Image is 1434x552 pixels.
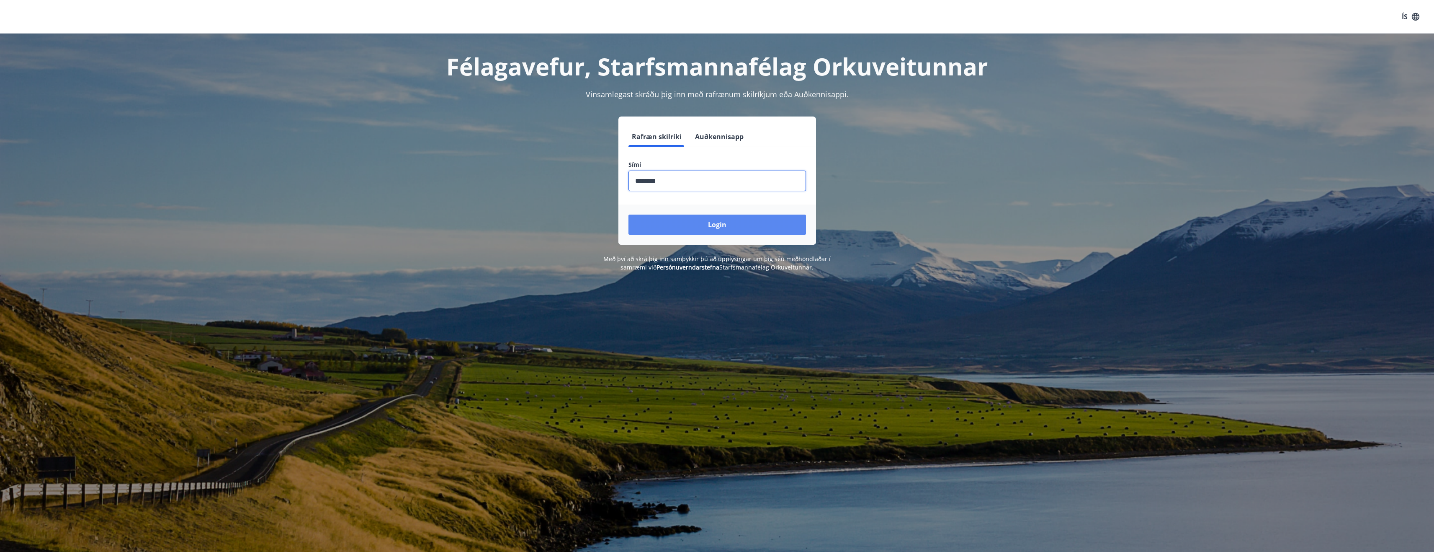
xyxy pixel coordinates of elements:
span: Vinsamlegast skráðu þig inn með rafrænum skilríkjum eða Auðkennisappi. [586,89,849,99]
label: Sími [628,161,806,169]
h1: Félagavefur, Starfsmannafélag Orkuveitunnar [426,50,1009,82]
button: Rafræn skilríki [628,127,685,147]
button: Login [628,215,806,235]
a: Persónuverndarstefna [656,263,719,271]
span: Með því að skrá þig inn samþykkir þú að upplýsingar um þig séu meðhöndlaðar í samræmi við Starfsm... [603,255,831,271]
button: Auðkennisapp [692,127,747,147]
button: ÍS [1397,9,1424,24]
